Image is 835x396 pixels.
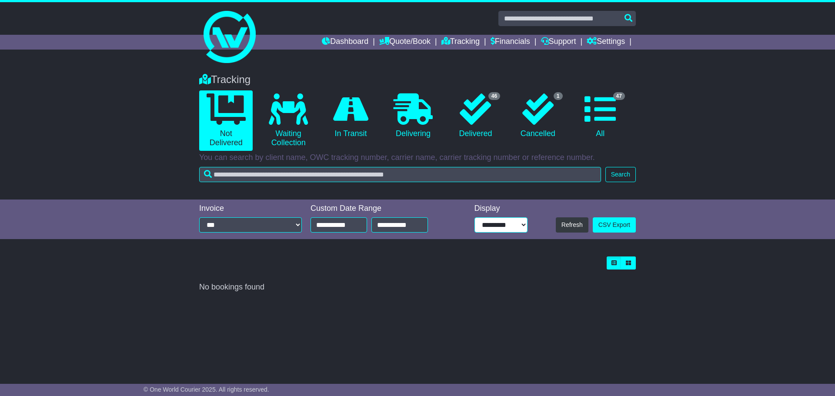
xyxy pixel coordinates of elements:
a: Tracking [441,35,480,50]
span: 1 [554,92,563,100]
span: 46 [488,92,500,100]
a: Quote/Book [379,35,431,50]
a: 47 All [574,90,627,142]
div: No bookings found [199,283,636,292]
a: Delivering [386,90,440,142]
a: Financials [491,35,530,50]
a: Dashboard [322,35,368,50]
span: © One World Courier 2025. All rights reserved. [144,386,269,393]
p: You can search by client name, OWC tracking number, carrier name, carrier tracking number or refe... [199,153,636,163]
div: Invoice [199,204,302,213]
a: 46 Delivered [449,90,502,142]
button: Refresh [556,217,588,233]
span: 47 [613,92,625,100]
a: Not Delivered [199,90,253,151]
a: Support [541,35,576,50]
a: In Transit [324,90,377,142]
div: Display [474,204,528,213]
button: Search [605,167,636,182]
a: Settings [587,35,625,50]
div: Custom Date Range [311,204,450,213]
a: CSV Export [593,217,636,233]
div: Tracking [195,73,640,86]
a: Waiting Collection [261,90,315,151]
a: 1 Cancelled [511,90,564,142]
